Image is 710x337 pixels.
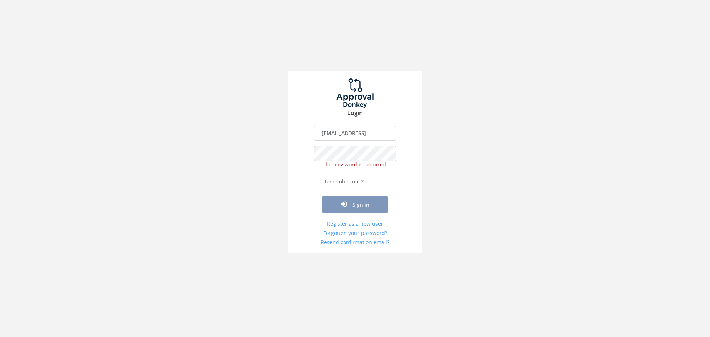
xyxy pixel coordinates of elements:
a: Forgotten your password? [314,229,396,237]
span: The password is required. [322,161,388,168]
a: Register as a new user [314,220,396,228]
a: Resend confirmation email? [314,239,396,246]
label: Remember me ? [321,178,364,185]
button: Sign in [322,196,388,213]
img: logo.png [327,78,383,108]
h3: Login [288,110,422,117]
input: Enter your Email [314,126,396,141]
